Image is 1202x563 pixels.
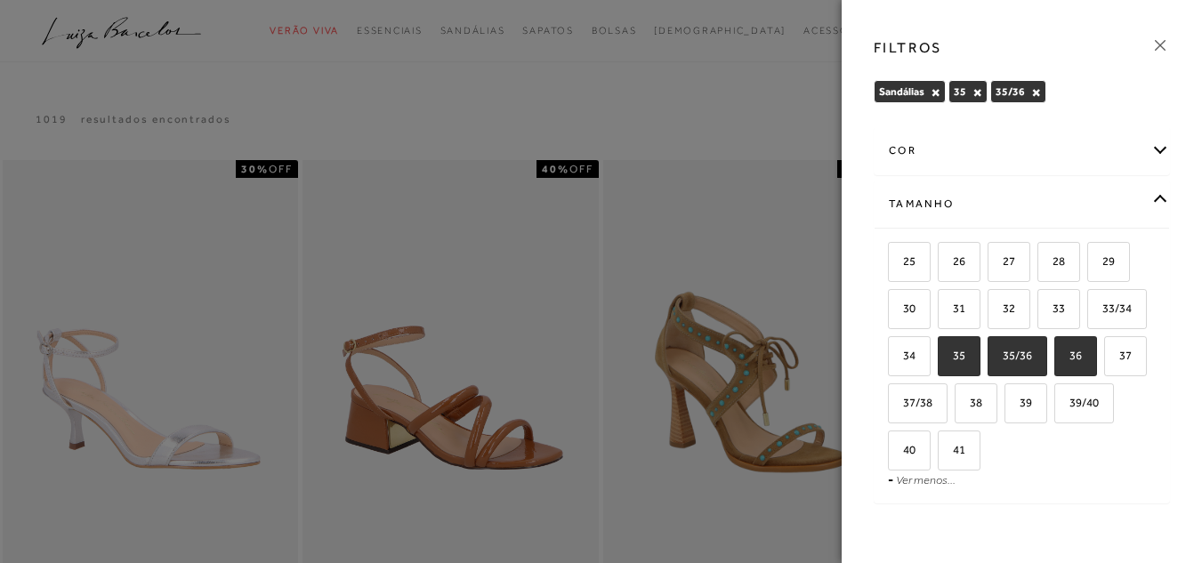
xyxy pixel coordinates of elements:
span: Sandálias [879,85,924,98]
span: 37/38 [890,396,932,409]
a: Ver menos... [896,473,956,487]
input: 26 [935,255,953,273]
input: 25 [885,255,903,273]
input: 41 [935,444,953,462]
input: 35/36 [985,350,1003,367]
span: 33/34 [1089,302,1132,315]
span: 31 [940,302,965,315]
span: 35 [954,85,966,98]
input: 39 [1002,397,1020,414]
span: 32 [989,302,1015,315]
span: 29 [1089,254,1115,268]
span: 34 [890,349,916,362]
input: 39/40 [1052,397,1069,414]
input: 27 [985,255,1003,273]
input: 38 [952,397,970,414]
button: 35 Close [972,86,982,99]
span: 30 [890,302,916,315]
input: 40 [885,444,903,462]
input: 34 [885,350,903,367]
span: 33 [1039,302,1065,315]
span: - [888,472,893,487]
input: 33/34 [1085,302,1102,320]
input: 35 [935,350,953,367]
span: 35/36 [989,349,1032,362]
input: 33 [1035,302,1053,320]
input: 37 [1101,350,1119,367]
div: cor [875,127,1169,174]
input: 32 [985,302,1003,320]
span: 38 [956,396,982,409]
span: 37 [1106,349,1132,362]
span: 28 [1039,254,1065,268]
span: 39/40 [1056,396,1099,409]
div: Tamanho [875,181,1169,228]
input: 29 [1085,255,1102,273]
span: 35 [940,349,965,362]
input: 31 [935,302,953,320]
input: 28 [1035,255,1053,273]
input: 30 [885,302,903,320]
span: 25 [890,254,916,268]
button: Sandálias Close [931,86,940,99]
span: 35/36 [996,85,1025,98]
input: 36 [1052,350,1069,367]
span: 36 [1056,349,1082,362]
span: 40 [890,443,916,456]
span: 41 [940,443,965,456]
input: 37/38 [885,397,903,414]
span: 26 [940,254,965,268]
span: 27 [989,254,1015,268]
button: 35/36 Close [1031,86,1041,99]
span: 39 [1006,396,1032,409]
h3: FILTROS [874,37,942,58]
